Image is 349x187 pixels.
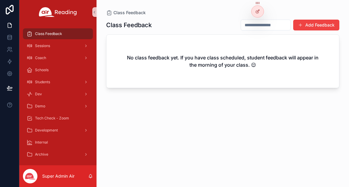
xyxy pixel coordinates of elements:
[23,40,93,51] a: Sessions
[23,65,93,75] a: Schools
[23,113,93,124] a: Tech Check - Zoom
[106,10,146,16] a: Class Feedback
[35,55,46,60] span: Coach
[106,21,152,29] h1: Class Feedback
[23,125,93,136] a: Development
[113,10,146,16] span: Class Feedback
[35,104,45,109] span: Demo
[35,140,48,145] span: Internal
[19,24,97,165] div: scrollable content
[23,101,93,112] a: Demo
[23,52,93,63] a: Coach
[23,77,93,87] a: Students
[23,137,93,148] a: Internal
[39,7,77,17] img: App logo
[35,152,48,157] span: Archive
[23,149,93,160] a: Archive
[35,128,58,133] span: Development
[23,28,93,39] a: Class Feedback
[35,116,69,121] span: Tech Check - Zoom
[35,31,62,36] span: Class Feedback
[42,173,75,179] p: Super Admin Air
[35,43,50,48] span: Sessions
[35,68,49,72] span: Schools
[293,20,339,30] button: Add Feedback
[23,89,93,100] a: Dev
[126,54,320,68] h2: No class feedback yet. If you have class scheduled, student feedback will appear in the morning o...
[35,80,50,84] span: Students
[35,92,42,97] span: Dev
